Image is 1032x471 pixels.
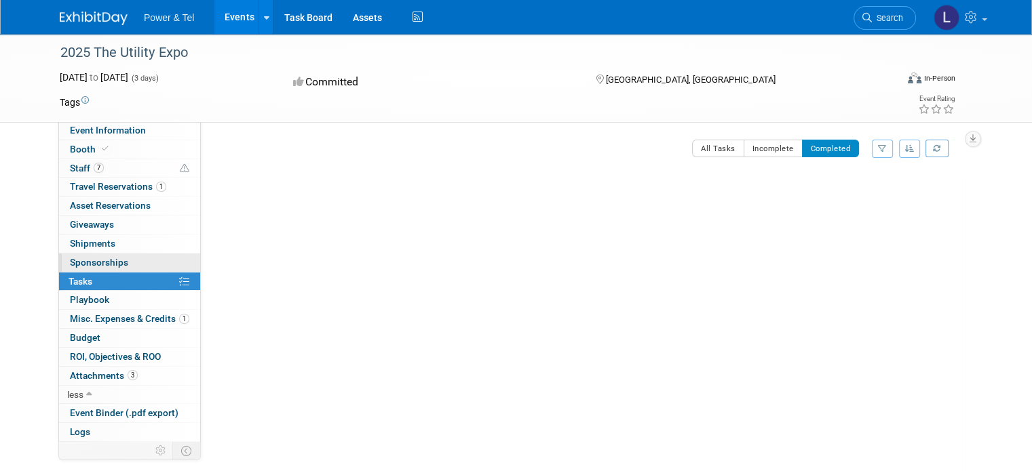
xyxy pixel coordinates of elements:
span: 3 [128,370,138,380]
a: Event Information [59,121,200,140]
a: less [59,386,200,404]
a: Booth [59,140,200,159]
a: Budget [59,329,200,347]
div: Committed [289,70,574,94]
span: to [88,72,100,83]
i: Booth reservation complete [102,145,109,152]
span: Event Information [70,125,146,136]
span: Booth [70,144,111,155]
span: Logs [70,426,90,437]
span: Power & Tel [144,12,194,23]
a: Logs [59,423,200,441]
span: [DATE] [DATE] [60,72,128,83]
span: Attachments [70,370,138,381]
span: Budget [70,332,100,343]
a: Staff7 [59,159,200,178]
span: Potential Scheduling Conflict -- at least one attendee is tagged in another overlapping event. [180,163,189,175]
a: ROI, Objectives & ROO [59,348,200,366]
a: Attachments3 [59,367,200,385]
span: Search [872,13,903,23]
span: Misc. Expenses & Credits [70,313,189,324]
span: Sponsorships [70,257,128,268]
div: 2025 The Utility Expo [56,41,879,65]
a: Tasks [59,272,200,291]
td: Personalize Event Tab Strip [149,442,173,459]
a: Travel Reservations1 [59,178,200,196]
a: Playbook [59,291,200,309]
a: Search [854,6,916,30]
td: Toggle Event Tabs [173,442,201,459]
span: Tasks [69,276,92,287]
a: Sponsorships [59,253,200,272]
span: less [67,389,83,400]
div: Event Format [823,70,955,91]
img: Format-Inperson.png [908,73,921,83]
a: Shipments [59,234,200,253]
span: Giveaways [70,219,114,230]
a: Refresh [925,140,949,157]
div: Event Rating [918,96,955,102]
img: Lydia Lott [934,5,959,30]
button: All Tasks [692,140,744,157]
button: Incomplete [744,140,803,157]
a: Misc. Expenses & Credits1 [59,310,200,328]
span: 7 [94,163,104,173]
span: ROI, Objectives & ROO [70,351,161,362]
span: 1 [179,314,189,324]
a: Event Binder (.pdf export) [59,404,200,422]
span: Shipments [70,238,115,249]
td: Tags [60,96,89,109]
span: (3 days) [130,74,159,83]
span: Playbook [70,294,109,305]
span: 1 [156,182,166,192]
a: Giveaways [59,216,200,234]
span: Staff [70,163,104,173]
span: [GEOGRAPHIC_DATA], [GEOGRAPHIC_DATA] [606,75,776,85]
img: ExhibitDay [60,12,128,25]
span: Event Binder (.pdf export) [70,407,178,418]
button: Completed [802,140,860,157]
a: Asset Reservations [59,197,200,215]
span: Travel Reservations [70,181,166,192]
div: In-Person [923,73,955,83]
span: Asset Reservations [70,200,151,211]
